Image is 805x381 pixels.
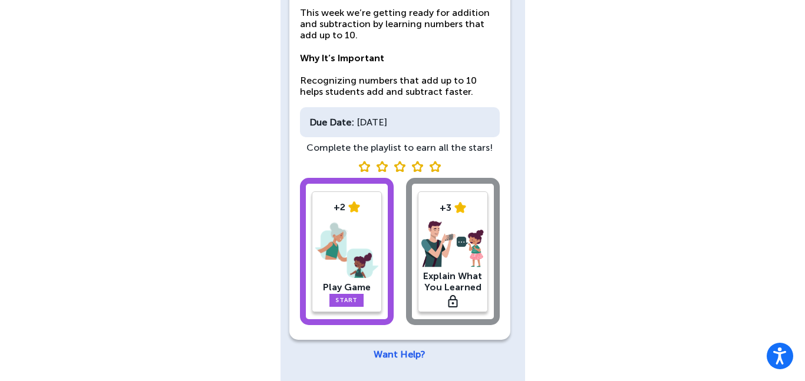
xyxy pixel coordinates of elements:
div: +2 [315,201,378,213]
img: blank star [394,161,405,172]
img: blank star [358,161,370,172]
a: Want Help? [374,349,425,360]
img: blank star [376,161,388,172]
img: blank star [411,161,423,172]
strong: Why It’s Important [300,52,384,64]
a: Start [329,294,364,307]
div: Complete the playlist to earn all the stars! [300,142,500,153]
p: This week we’re getting ready for addition and subtraction by learning numbers that add up to 10.... [300,7,500,98]
img: star [348,201,360,213]
img: blank star [429,161,441,172]
div: Due Date: [309,117,354,128]
div: [DATE] [300,107,500,137]
img: play-game.png [315,220,378,281]
div: Play Game [315,281,378,293]
img: lock.svg [448,295,458,307]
